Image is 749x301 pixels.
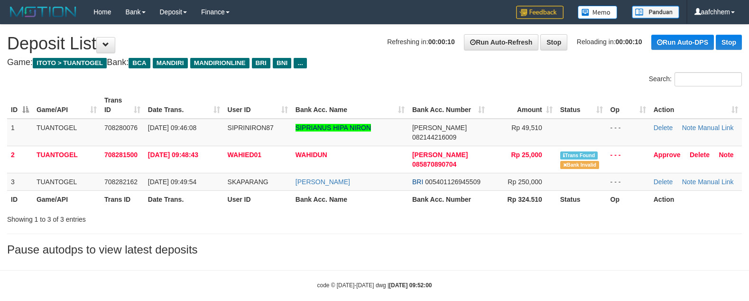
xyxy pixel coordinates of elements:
[511,151,542,159] span: Rp 25,000
[560,151,598,160] span: Similar transaction found
[7,173,33,190] td: 3
[33,190,101,208] th: Game/API
[649,72,742,86] label: Search:
[33,119,101,146] td: TUANTOGEL
[607,190,650,208] th: Op
[7,5,79,19] img: MOTION_logo.png
[511,124,542,132] span: Rp 49,510
[682,124,696,132] a: Note
[7,244,742,256] h3: Pause autodps to view latest deposits
[296,178,350,186] a: [PERSON_NAME]
[716,35,742,50] a: Stop
[412,133,456,141] span: Copy 082144216009 to clipboard
[296,124,371,132] a: SIPRIANUS HIPA NIRON
[292,92,408,119] th: Bank Acc. Name: activate to sort column ascending
[698,124,734,132] a: Manual Link
[719,151,733,159] a: Note
[104,124,138,132] span: 708280076
[294,58,306,68] span: ...
[654,151,681,159] a: Approve
[489,190,556,208] th: Rp 324.510
[690,151,710,159] a: Delete
[273,58,291,68] span: BNI
[33,58,107,68] span: ITOTO > TUANTOGEL
[7,119,33,146] td: 1
[317,282,432,289] small: code © [DATE]-[DATE] dwg |
[408,92,489,119] th: Bank Acc. Number: activate to sort column ascending
[698,178,734,186] a: Manual Link
[144,92,224,119] th: Date Trans.: activate to sort column ascending
[292,190,408,208] th: Bank Acc. Name
[516,6,564,19] img: Feedback.jpg
[228,151,262,159] span: WAHIED01
[190,58,250,68] span: MANDIRIONLINE
[560,161,599,169] span: Bank is not match
[650,190,742,208] th: Action
[296,151,327,159] a: WAHIDUN
[144,190,224,208] th: Date Trans.
[464,34,538,50] a: Run Auto-Refresh
[556,190,607,208] th: Status
[540,34,567,50] a: Stop
[412,151,468,159] span: [PERSON_NAME]
[387,38,454,46] span: Refreshing in:
[33,173,101,190] td: TUANTOGEL
[148,124,196,132] span: [DATE] 09:46:08
[408,190,489,208] th: Bank Acc. Number
[224,92,292,119] th: User ID: activate to sort column ascending
[7,92,33,119] th: ID: activate to sort column descending
[389,282,432,289] strong: [DATE] 09:52:00
[228,124,274,132] span: SIPRINIRON87
[607,173,650,190] td: - - -
[616,38,642,46] strong: 00:00:10
[675,72,742,86] input: Search:
[577,38,642,46] span: Reloading in:
[129,58,150,68] span: BCA
[578,6,618,19] img: Button%20Memo.svg
[607,146,650,173] td: - - -
[607,119,650,146] td: - - -
[425,178,481,186] span: Copy 005401126945509 to clipboard
[7,146,33,173] td: 2
[654,178,673,186] a: Delete
[7,190,33,208] th: ID
[489,92,556,119] th: Amount: activate to sort column ascending
[228,178,268,186] span: SKAPARANG
[650,92,742,119] th: Action: activate to sort column ascending
[607,92,650,119] th: Op: activate to sort column ascending
[412,178,423,186] span: BRI
[101,92,144,119] th: Trans ID: activate to sort column ascending
[7,34,742,53] h1: Deposit List
[252,58,270,68] span: BRI
[33,92,101,119] th: Game/API: activate to sort column ascending
[428,38,455,46] strong: 00:00:10
[104,151,138,159] span: 708281500
[632,6,679,19] img: panduan.png
[33,146,101,173] td: TUANTOGEL
[148,178,196,186] span: [DATE] 09:49:54
[101,190,144,208] th: Trans ID
[412,160,456,168] span: Copy 085870890704 to clipboard
[654,124,673,132] a: Delete
[651,35,714,50] a: Run Auto-DPS
[104,178,138,186] span: 708282162
[412,124,467,132] span: [PERSON_NAME]
[153,58,188,68] span: MANDIRI
[148,151,198,159] span: [DATE] 09:48:43
[508,178,542,186] span: Rp 250,000
[682,178,696,186] a: Note
[224,190,292,208] th: User ID
[556,92,607,119] th: Status: activate to sort column ascending
[7,211,305,224] div: Showing 1 to 3 of 3 entries
[7,58,742,67] h4: Game: Bank:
